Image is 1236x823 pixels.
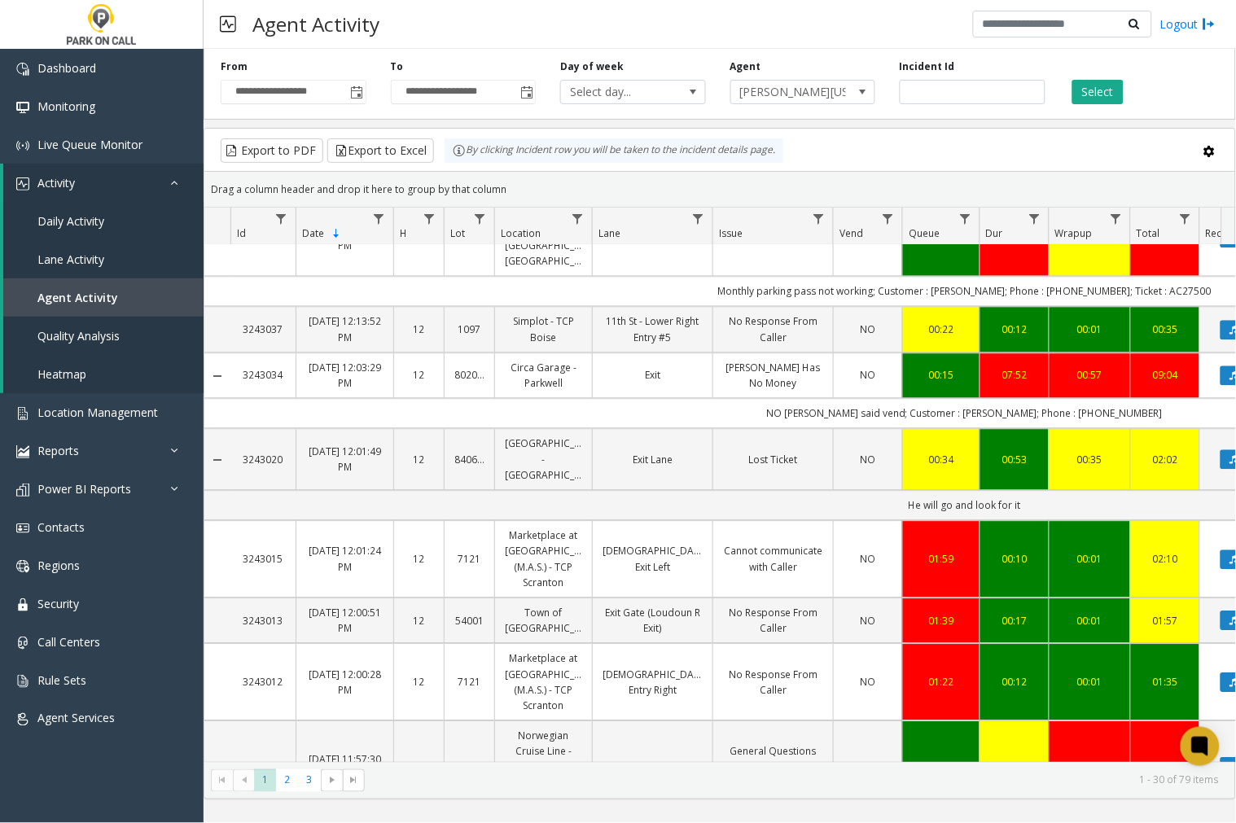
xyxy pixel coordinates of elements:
[3,317,204,355] a: Quality Analysis
[321,769,343,792] span: Go to the next page
[240,552,286,567] a: 3243015
[254,769,276,791] span: Page 1
[913,760,970,776] div: 00:19
[900,59,955,74] label: Incident Id
[603,606,703,637] a: Exit Gate (Loudoun R Exit)
[37,672,86,688] span: Rule Sets
[861,453,876,467] span: NO
[454,552,484,567] a: 7121
[1059,368,1120,383] div: 00:57
[37,328,120,344] span: Quality Analysis
[990,614,1039,629] a: 00:17
[603,668,703,698] a: [DEMOGRAPHIC_DATA] Entry Right
[505,528,582,591] a: Marketplace at [GEOGRAPHIC_DATA] (M.A.S.) - TCP Scranton
[990,368,1039,383] a: 07:52
[343,769,365,792] span: Go to the last page
[454,760,484,776] a: 305331
[204,175,1235,204] div: Drag a column header and drop it here to group by that column
[404,675,434,690] a: 12
[687,208,709,230] a: Lane Filter Menu
[990,322,1039,338] div: 00:12
[505,361,582,392] a: Circa Garage - Parkwell
[306,668,384,698] a: [DATE] 12:00:28 PM
[560,59,624,74] label: Day of week
[348,81,366,103] span: Toggle popup
[986,226,1003,240] span: Dur
[844,453,892,468] a: NO
[877,208,899,230] a: Vend Filter Menu
[603,368,703,383] a: Exit
[1141,453,1190,468] div: 02:02
[603,453,703,468] a: Exit Lane
[861,369,876,383] span: NO
[16,63,29,76] img: 'icon'
[913,552,970,567] a: 01:59
[204,454,230,467] a: Collapse Details
[723,668,823,698] a: No Response From Caller
[861,676,876,689] span: NO
[454,453,484,468] a: 840600
[240,368,286,383] a: 3243034
[302,226,324,240] span: Date
[306,606,384,637] a: [DATE] 12:00:51 PM
[454,675,484,690] a: 7121
[839,226,863,240] span: Vend
[723,314,823,345] a: No Response From Caller
[505,606,582,637] a: Town of [GEOGRAPHIC_DATA]
[240,760,286,776] a: 3243011
[1059,322,1120,338] a: 00:01
[37,405,158,420] span: Location Management
[16,177,29,190] img: 'icon'
[603,544,703,575] a: [DEMOGRAPHIC_DATA] Exit Left
[990,453,1039,468] a: 00:53
[844,760,892,776] a: NO
[37,137,142,152] span: Live Queue Monitor
[221,138,323,163] button: Export to PDF
[1141,322,1190,338] div: 00:35
[1059,760,1120,776] div: 01:08
[723,744,823,791] a: General Questions Regarding Rates, Hours, etc
[3,164,204,202] a: Activity
[16,522,29,535] img: 'icon'
[990,760,1039,776] a: 01:36
[505,729,582,807] a: Norwegian Cruise Line - Universal Parking [GEOGRAPHIC_DATA]
[1072,80,1124,104] button: Select
[909,226,940,240] span: Queue
[1141,614,1190,629] a: 01:57
[419,208,440,230] a: H Filter Menu
[16,713,29,726] img: 'icon'
[505,436,582,484] a: [GEOGRAPHIC_DATA] - [GEOGRAPHIC_DATA]
[861,615,876,628] span: NO
[221,59,248,74] label: From
[37,290,118,305] span: Agent Activity
[1174,208,1196,230] a: Total Filter Menu
[501,226,541,240] span: Location
[567,208,589,230] a: Location Filter Menu
[404,552,434,567] a: 12
[16,407,29,420] img: 'icon'
[723,544,823,575] a: Cannot communicate with Caller
[240,675,286,690] a: 3243012
[913,368,970,383] div: 00:15
[844,368,892,383] a: NO
[37,252,104,267] span: Lane Activity
[719,226,743,240] span: Issue
[16,675,29,688] img: 'icon'
[1059,453,1120,468] a: 00:35
[1141,552,1190,567] a: 02:10
[505,314,582,345] a: Simplot - TCP Boise
[731,81,846,103] span: [PERSON_NAME][US_STATE]
[347,774,360,787] span: Go to the last page
[37,60,96,76] span: Dashboard
[204,370,230,383] a: Collapse Details
[603,314,703,345] a: 11th St - Lower Right Entry #5
[37,558,80,573] span: Regions
[454,368,484,383] a: 802024
[1059,552,1120,567] a: 00:01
